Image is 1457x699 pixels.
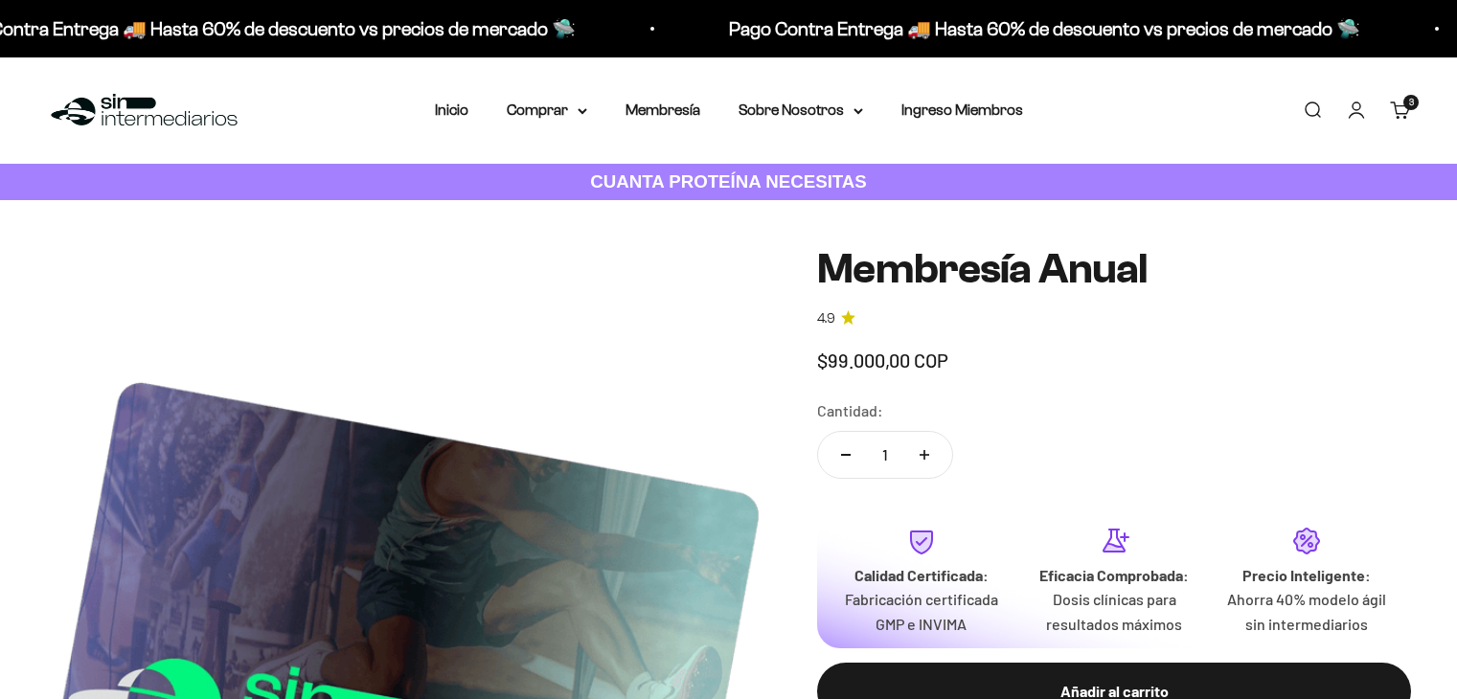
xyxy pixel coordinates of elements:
p: Fabricación certificada GMP e INVIMA [840,587,1002,636]
h1: Membresía Anual [817,246,1411,292]
a: 4.94.9 de 5.0 estrellas [817,308,1411,329]
a: Membresía [626,101,700,118]
button: Aumentar cantidad [897,432,952,478]
p: Pago Contra Entrega 🚚 Hasta 60% de descuento vs precios de mercado 🛸 [723,13,1355,44]
sale-price: $99.000,00 COP [817,345,948,375]
label: Cantidad: [817,398,883,423]
button: Reducir cantidad [818,432,874,478]
summary: Sobre Nosotros [739,98,863,123]
span: 4.9 [817,308,835,329]
p: Ahorra 40% modelo ágil sin intermediarios [1226,587,1388,636]
span: 3 [1409,98,1414,107]
p: Dosis clínicas para resultados máximos [1034,587,1195,636]
strong: CUANTA PROTEÍNA NECESITAS [590,171,867,192]
a: Ingreso Miembros [901,101,1023,118]
strong: Precio Inteligente: [1242,566,1371,584]
strong: Eficacia Comprobada: [1039,566,1189,584]
strong: Calidad Certificada: [854,566,989,584]
summary: Comprar [507,98,587,123]
a: Inicio [435,101,468,118]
